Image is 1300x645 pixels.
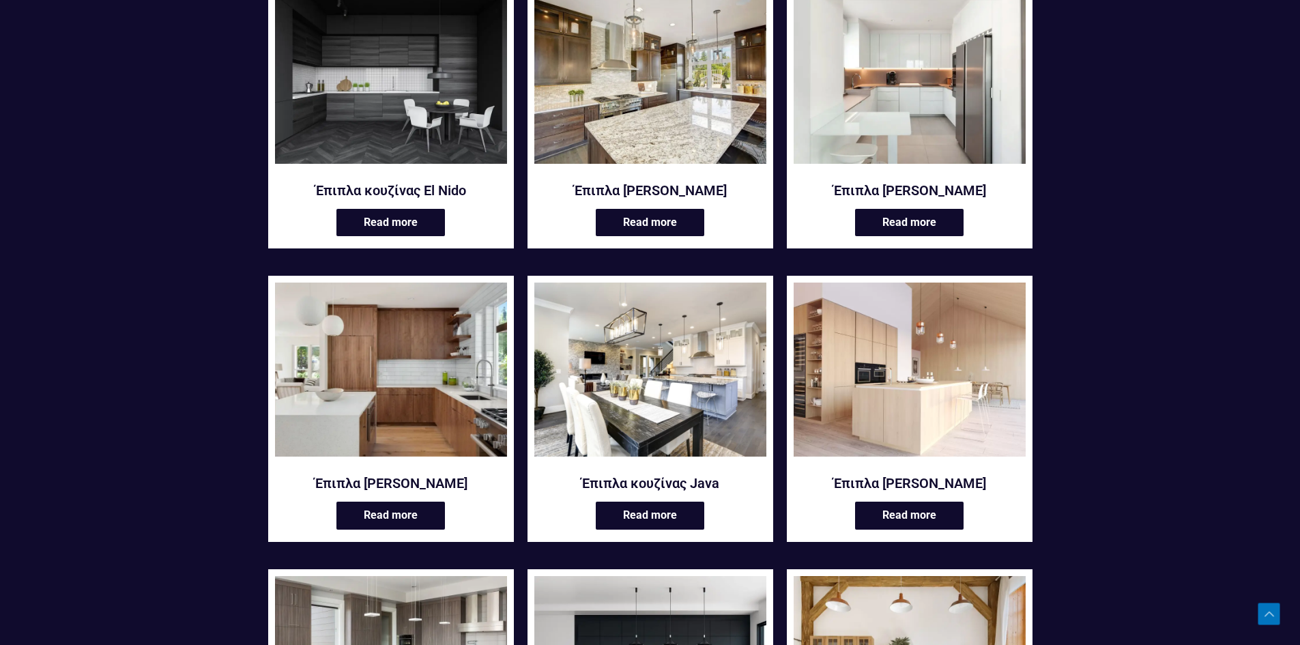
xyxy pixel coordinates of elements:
[275,182,507,199] a: Έπιπλα κουζίνας El Nido
[855,209,964,237] a: Read more about “Έπιπλα κουζίνας Hoddevik”
[275,283,507,465] a: Έπιπλα κουζίνας Ipanema
[596,502,704,530] a: Read more about “Έπιπλα κουζίνας Java”
[855,502,964,530] a: Read more about “Έπιπλα κουζίνας Kai”
[275,474,507,492] a: Έπιπλα [PERSON_NAME]
[534,474,766,492] a: Έπιπλα κουζίνας Java
[794,182,1026,199] a: Έπιπλα [PERSON_NAME]
[534,182,766,199] a: Έπιπλα [PERSON_NAME]
[794,474,1026,492] a: Έπιπλα [PERSON_NAME]
[794,283,1026,465] a: Έπιπλα κουζίνας Kai
[275,283,507,457] img: Ipanema κουζίνα
[596,209,704,237] a: Read more about “Έπιπλα κουζίνας Guincho”
[336,209,445,237] a: Read more about “Έπιπλα κουζίνας El Nido”
[336,502,445,530] a: Read more about “Έπιπλα κουζίνας Ipanema”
